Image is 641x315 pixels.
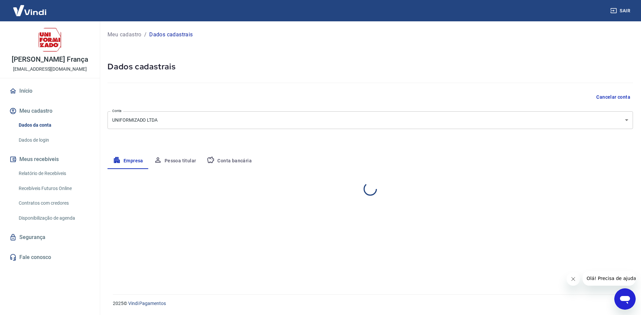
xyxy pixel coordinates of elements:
a: Relatório de Recebíveis [16,167,92,180]
iframe: Fechar mensagem [567,272,580,286]
span: Olá! Precisa de ajuda? [4,5,56,10]
p: [PERSON_NAME] França [12,56,88,63]
button: Cancelar conta [594,91,633,103]
a: Recebíveis Futuros Online [16,182,92,195]
a: Segurança [8,230,92,245]
a: Disponibilização de agenda [16,211,92,225]
button: Meus recebíveis [8,152,92,167]
iframe: Botão para abrir a janela de mensagens [614,288,636,310]
a: Fale conosco [8,250,92,265]
a: Dados de login [16,133,92,147]
label: Conta [112,108,122,113]
a: Meu cadastro [108,31,142,39]
a: Início [8,84,92,98]
a: Dados da conta [16,118,92,132]
p: Dados cadastrais [149,31,193,39]
button: Sair [609,5,633,17]
a: Vindi Pagamentos [128,301,166,306]
iframe: Mensagem da empresa [583,271,636,286]
h5: Dados cadastrais [108,61,633,72]
p: [EMAIL_ADDRESS][DOMAIN_NAME] [13,66,87,73]
button: Pessoa titular [149,153,202,169]
button: Empresa [108,153,149,169]
button: Conta bancária [201,153,257,169]
div: UNIFORMIZADO LTDA [108,111,633,129]
button: Meu cadastro [8,104,92,118]
img: Vindi [8,0,51,21]
a: Contratos com credores [16,196,92,210]
p: 2025 © [113,300,625,307]
img: f1856cea-69f7-4435-93f9-a61a9f63b592.jpeg [37,27,63,53]
p: / [144,31,147,39]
